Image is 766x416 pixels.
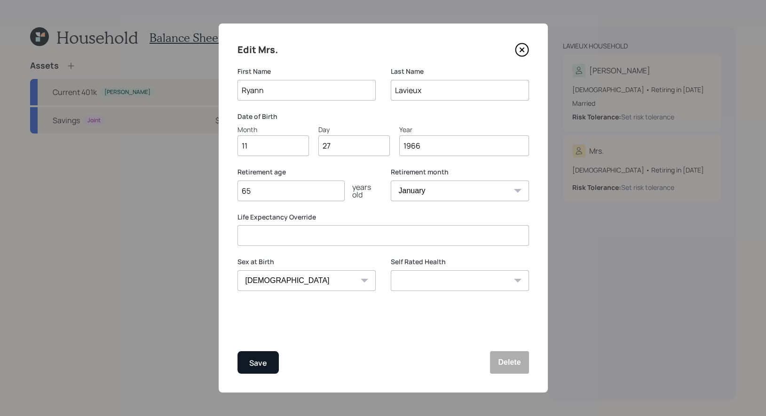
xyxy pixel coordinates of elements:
button: Delete [490,351,529,374]
label: Retirement age [237,167,376,177]
div: Month [237,125,309,134]
input: Year [399,135,529,156]
label: First Name [237,67,376,76]
div: Save [249,357,267,369]
h4: Edit Mrs. [237,42,278,57]
label: Sex at Birth [237,257,376,267]
label: Last Name [391,67,529,76]
label: Date of Birth [237,112,529,121]
label: Self Rated Health [391,257,529,267]
div: Year [399,125,529,134]
div: Day [318,125,390,134]
input: Day [318,135,390,156]
label: Life Expectancy Override [237,212,529,222]
div: years old [345,183,376,198]
input: Month [237,135,309,156]
button: Save [237,351,279,374]
label: Retirement month [391,167,529,177]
